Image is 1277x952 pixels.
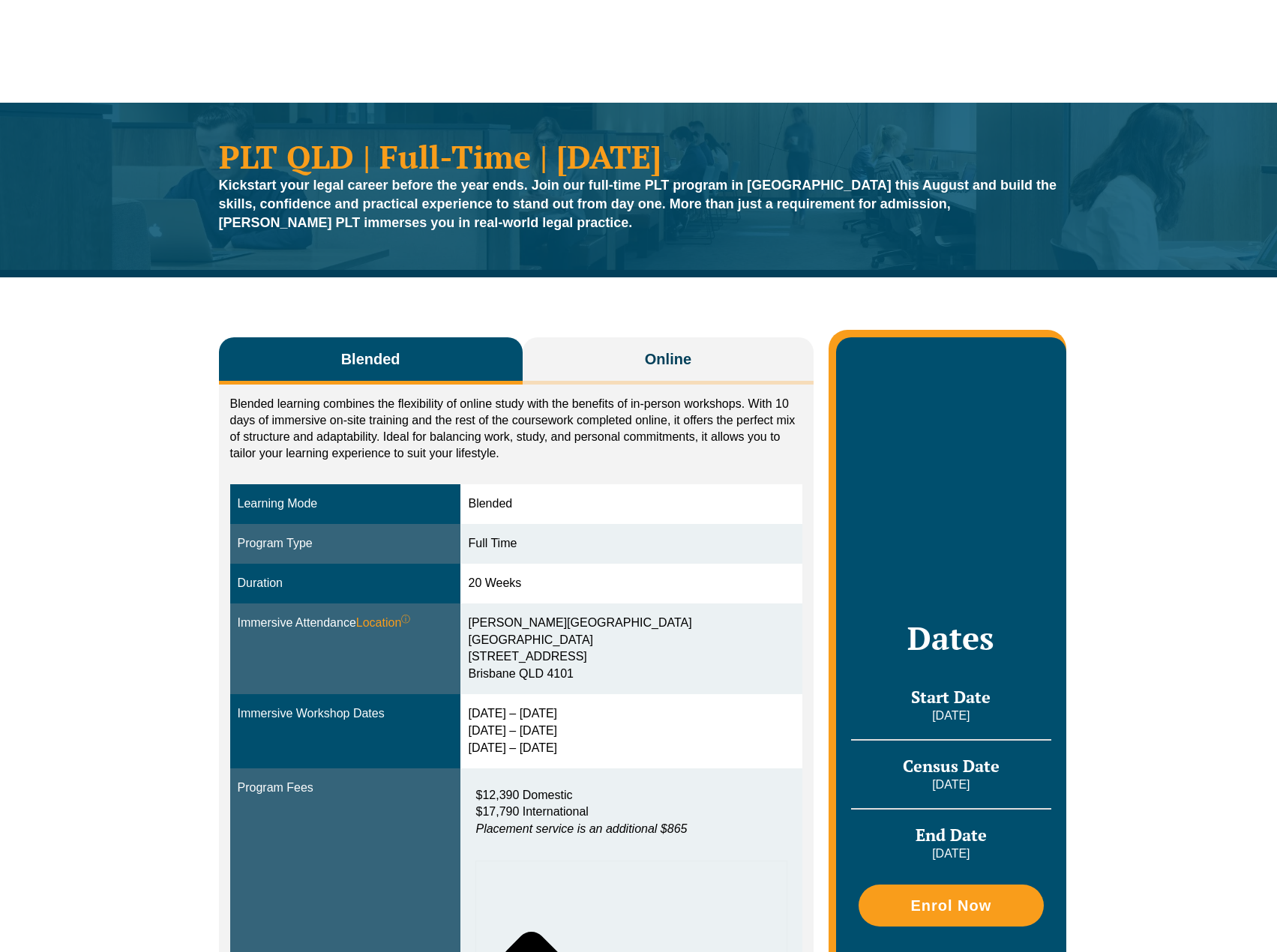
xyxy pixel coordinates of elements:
[851,777,1051,793] p: [DATE]
[916,824,987,846] span: End Date
[468,615,795,683] div: [PERSON_NAME][GEOGRAPHIC_DATA] [GEOGRAPHIC_DATA] [STREET_ADDRESS] Brisbane QLD 4101
[468,535,795,552] div: Full Time
[356,615,411,632] span: Location
[219,178,1057,230] strong: Kickstart your legal career before the year ends. Join our full-time PLT program in [GEOGRAPHIC_D...
[851,708,1051,724] p: [DATE]
[851,846,1051,862] p: [DATE]
[475,805,588,818] span: $17,790 International
[859,885,1043,927] a: Enrol Now
[851,619,1051,657] h2: Dates
[910,898,991,913] span: Enrol Now
[341,349,400,370] span: Blended
[238,780,454,797] div: Program Fees
[645,349,691,370] span: Online
[401,614,410,624] sup: ⓘ
[238,535,454,552] div: Program Type
[475,822,687,835] em: Placement service is an additional $865
[238,615,454,632] div: Immersive Attendance
[468,575,795,592] div: 20 Weeks
[911,686,991,708] span: Start Date
[903,755,1000,777] span: Census Date
[475,789,572,801] span: $12,390 Domestic
[238,705,454,723] div: Immersive Workshop Dates
[219,140,1059,172] h1: PLT QLD | Full-Time | [DATE]
[230,396,803,462] p: Blended learning combines the flexibility of online study with the benefits of in-person workshop...
[468,705,795,757] div: [DATE] – [DATE] [DATE] – [DATE] [DATE] – [DATE]
[468,495,795,513] div: Blended
[238,575,454,592] div: Duration
[238,495,454,513] div: Learning Mode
